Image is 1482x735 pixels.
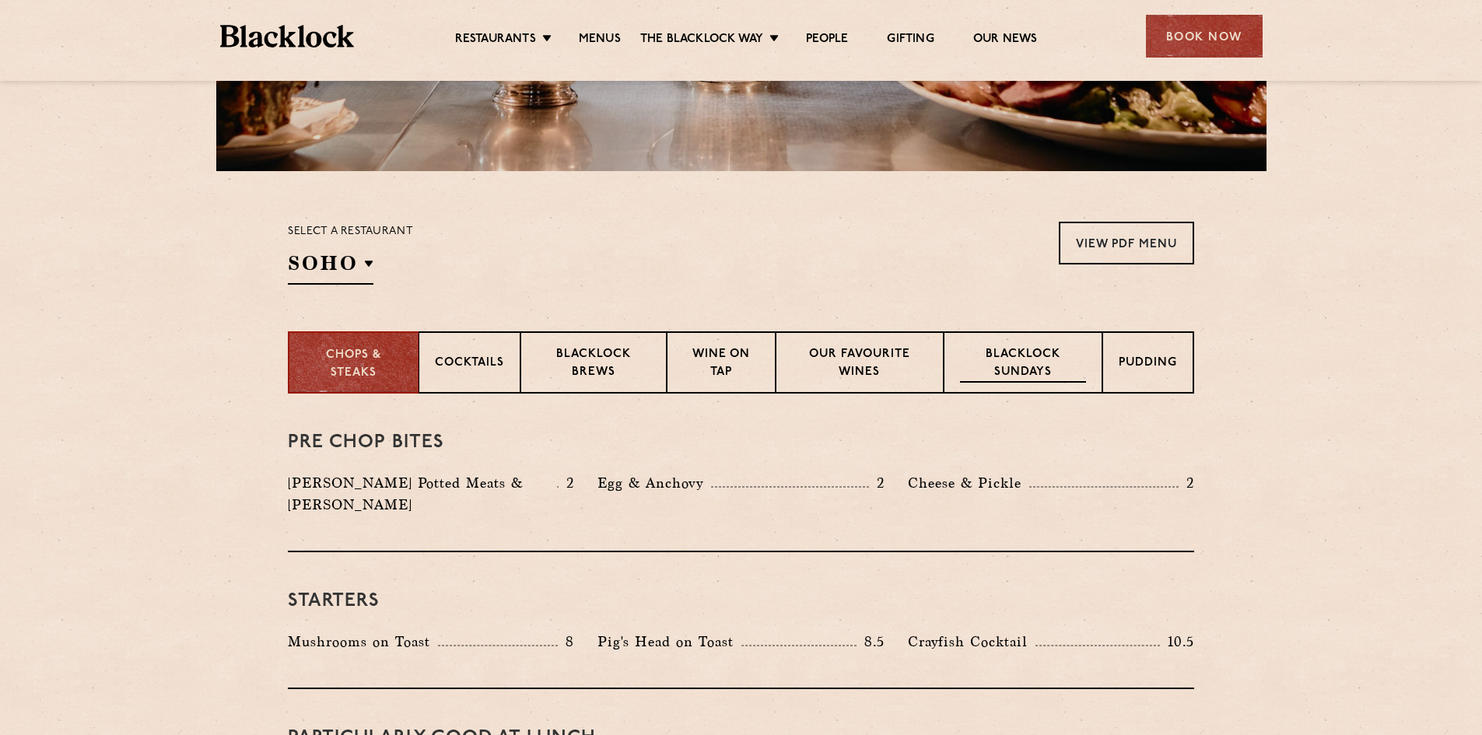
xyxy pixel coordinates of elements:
p: Crayfish Cocktail [908,631,1035,653]
p: 2 [1179,473,1194,493]
h2: SOHO [288,250,373,285]
a: View PDF Menu [1059,222,1194,264]
a: The Blacklock Way [640,32,763,49]
h3: Pre Chop Bites [288,432,1194,453]
p: Cocktails [435,355,504,374]
p: Blacklock Sundays [960,346,1086,383]
p: [PERSON_NAME] Potted Meats & [PERSON_NAME] [288,472,557,516]
h3: Starters [288,591,1194,611]
p: Chops & Steaks [305,347,402,382]
p: Mushrooms on Toast [288,631,438,653]
p: 8 [558,632,574,652]
p: 2 [559,473,574,493]
p: Pudding [1119,355,1177,374]
p: 10.5 [1160,632,1194,652]
p: Egg & Anchovy [597,472,711,494]
p: Blacklock Brews [537,346,650,383]
div: Book Now [1146,15,1263,58]
a: Menus [579,32,621,49]
p: Wine on Tap [683,346,759,383]
p: Our favourite wines [792,346,927,383]
p: Pig's Head on Toast [597,631,741,653]
a: Our News [973,32,1038,49]
img: BL_Textured_Logo-footer-cropped.svg [220,25,355,47]
p: Cheese & Pickle [908,472,1029,494]
p: 8.5 [857,632,885,652]
a: Gifting [887,32,934,49]
p: 2 [869,473,885,493]
a: People [806,32,848,49]
a: Restaurants [455,32,536,49]
p: Select a restaurant [288,222,413,242]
